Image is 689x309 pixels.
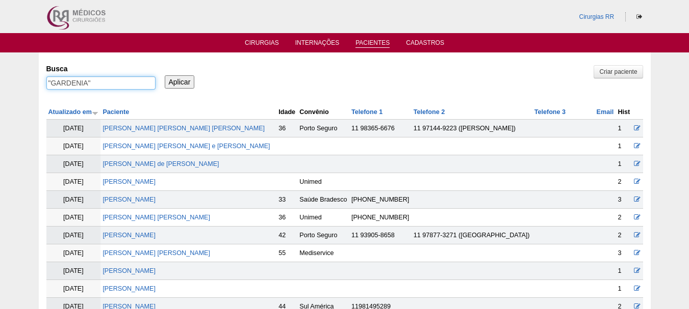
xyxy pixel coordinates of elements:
td: Saúde Bradesco [297,191,349,209]
a: [PERSON_NAME] [103,178,156,185]
td: Mediservice [297,244,349,262]
td: 1 [616,280,632,298]
td: Unimed [297,209,349,227]
td: [DATE] [46,262,101,280]
td: 11 97877-3271 ([GEOGRAPHIC_DATA]) [412,227,532,244]
td: 55 [276,244,297,262]
td: 1 [616,155,632,173]
td: 36 [276,120,297,137]
a: Cadastros [406,39,444,49]
td: 1 [616,137,632,155]
a: [PERSON_NAME] de [PERSON_NAME] [103,160,219,167]
td: 2 [616,209,632,227]
a: Telefone 3 [534,108,566,116]
td: 11 93905-8658 [349,227,412,244]
td: 11 98365-6676 [349,120,412,137]
td: [DATE] [46,227,101,244]
a: Atualizado em [48,108,98,116]
a: [PERSON_NAME] [PERSON_NAME] [103,249,210,257]
td: 2 [616,173,632,191]
td: 11 97144-9223 ([PERSON_NAME]) [412,120,532,137]
a: Paciente [103,108,129,116]
label: Busca [46,64,156,74]
th: Hist [616,105,632,120]
td: [DATE] [46,244,101,262]
a: Criar paciente [594,65,643,78]
input: Aplicar [165,75,195,89]
td: 3 [616,191,632,209]
td: [DATE] [46,137,101,155]
td: 33 [276,191,297,209]
a: [PERSON_NAME] [PERSON_NAME] e [PERSON_NAME] [103,143,270,150]
a: Email [597,108,614,116]
td: [DATE] [46,209,101,227]
a: [PERSON_NAME] [PERSON_NAME] [PERSON_NAME] [103,125,265,132]
a: Cirurgias RR [579,13,614,20]
td: [PHONE_NUMBER] [349,209,412,227]
td: 3 [616,244,632,262]
a: Cirurgias [245,39,279,49]
i: Sair [636,14,642,20]
a: Telefone 2 [414,108,445,116]
a: Internações [295,39,340,49]
th: Idade [276,105,297,120]
a: [PERSON_NAME] [103,232,156,239]
a: [PERSON_NAME] [PERSON_NAME] [103,214,210,221]
a: [PERSON_NAME] [103,267,156,274]
td: 2 [616,227,632,244]
td: [PHONE_NUMBER] [349,191,412,209]
td: Porto Seguro [297,120,349,137]
td: [DATE] [46,191,101,209]
a: [PERSON_NAME] [103,196,156,203]
td: [DATE] [46,280,101,298]
a: [PERSON_NAME] [103,285,156,292]
a: Telefone 1 [351,108,382,116]
td: 36 [276,209,297,227]
td: 1 [616,262,632,280]
td: Porto Seguro [297,227,349,244]
td: Unimed [297,173,349,191]
a: Pacientes [355,39,390,48]
td: [DATE] [46,155,101,173]
input: Digite os termos que você deseja procurar. [46,76,156,90]
td: 42 [276,227,297,244]
img: ordem crescente [92,109,98,116]
th: Convênio [297,105,349,120]
td: 1 [616,120,632,137]
td: [DATE] [46,120,101,137]
td: [DATE] [46,173,101,191]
